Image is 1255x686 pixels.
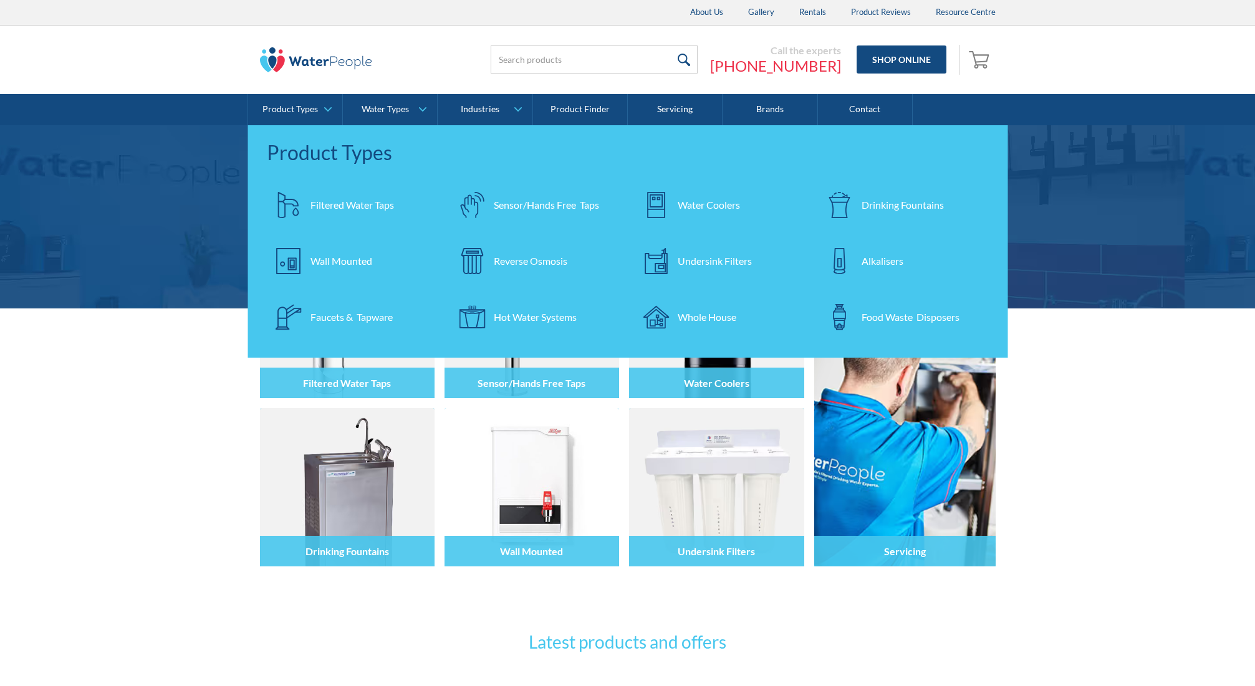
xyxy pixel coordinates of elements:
a: Drinking Fountains [818,183,989,227]
input: Search products [491,45,698,74]
h4: Undersink Filters [678,545,755,557]
div: Wall Mounted [310,254,372,269]
nav: Product Types [248,125,1008,358]
a: Sensor/Hands Free Taps [450,183,622,227]
div: Undersink Filters [678,254,752,269]
h4: Servicing [884,545,926,557]
div: Product Types [262,104,318,115]
a: Undersink Filters [634,239,805,283]
div: Drinking Fountains [862,198,944,212]
img: Wall Mounted [445,408,619,566]
a: Wall Mounted [267,239,438,283]
div: Alkalisers [862,254,903,269]
div: Sensor/Hands Free Taps [494,198,599,212]
img: shopping cart [969,49,993,69]
a: Contact [818,94,913,125]
h4: Filtered Water Taps [303,377,391,389]
a: Whole House [634,295,805,339]
a: Industries [438,94,532,125]
h3: Latest products and offers [385,629,871,655]
a: Alkalisers [818,239,989,283]
div: Reverse Osmosis [494,254,567,269]
a: Product Types [248,94,342,125]
a: Servicing [814,240,996,566]
a: Hot Water Systems [450,295,622,339]
img: Drinking Fountains [260,408,435,566]
div: Whole House [678,310,736,325]
div: Water Coolers [678,198,740,212]
a: Brands [723,94,817,125]
a: Filtered Water Taps [267,183,438,227]
a: Reverse Osmosis [450,239,622,283]
a: Faucets & Tapware [267,295,438,339]
a: Product Finder [533,94,628,125]
div: Water Types [362,104,409,115]
div: Food Waste Disposers [862,310,959,325]
a: [PHONE_NUMBER] [710,57,841,75]
a: Water Types [343,94,437,125]
div: Filtered Water Taps [310,198,394,212]
h4: Drinking Fountains [305,545,389,557]
h4: Water Coolers [684,377,749,389]
h4: Wall Mounted [500,545,563,557]
a: Open empty cart [966,45,996,75]
div: Product Types [267,138,989,168]
a: Food Waste Disposers [818,295,989,339]
div: Industries [461,104,499,115]
a: Water Coolers [634,183,805,227]
div: Call the experts [710,44,841,57]
div: Faucets & Tapware [310,310,393,325]
a: Servicing [628,94,723,125]
img: The Water People [260,47,372,72]
img: Undersink Filters [629,408,804,566]
div: Hot Water Systems [494,310,577,325]
h4: Sensor/Hands Free Taps [478,377,585,389]
a: Shop Online [857,45,946,74]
